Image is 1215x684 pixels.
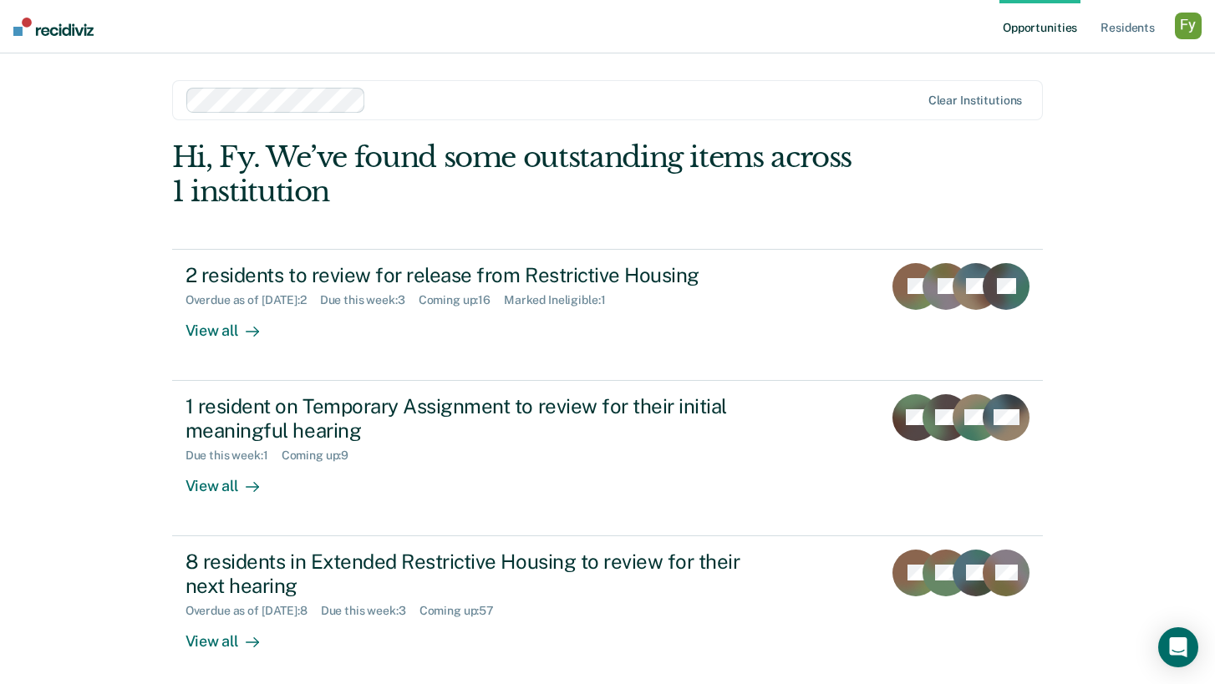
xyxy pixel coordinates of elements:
div: 1 resident on Temporary Assignment to review for their initial meaningful hearing [186,394,772,443]
div: Due this week : 1 [186,448,282,463]
div: Due this week : 3 [321,604,419,618]
div: Coming up : 16 [419,293,504,307]
div: Due this week : 3 [320,293,419,307]
div: Open Intercom Messenger [1158,627,1198,667]
div: Coming up : 9 [282,448,363,463]
div: Coming up : 57 [419,604,507,618]
div: View all [186,463,279,495]
div: View all [186,618,279,651]
a: 2 residents to review for release from Restrictive HousingOverdue as of [DATE]:2Due this week:3Co... [172,249,1044,381]
div: Marked Ineligible : 1 [504,293,618,307]
div: Overdue as of [DATE] : 2 [186,293,320,307]
div: Hi, Fy. We’ve found some outstanding items across 1 institution [172,140,869,209]
img: Recidiviz [13,18,94,36]
div: View all [186,307,279,340]
a: 1 resident on Temporary Assignment to review for their initial meaningful hearingDue this week:1C... [172,381,1044,536]
div: 8 residents in Extended Restrictive Housing to review for their next hearing [186,550,772,598]
div: Clear institutions [928,94,1023,108]
div: 2 residents to review for release from Restrictive Housing [186,263,772,287]
div: Overdue as of [DATE] : 8 [186,604,321,618]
